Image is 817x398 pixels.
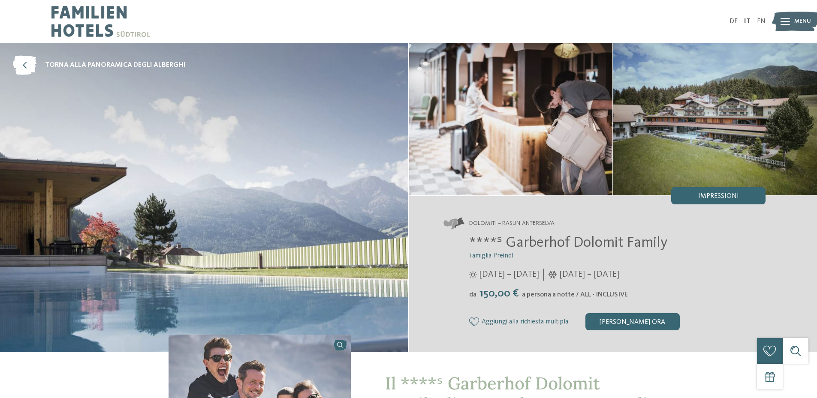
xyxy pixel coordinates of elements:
span: Famiglia Preindl [469,252,513,259]
img: Hotel Dolomit Family Resort Garberhof ****ˢ [613,43,817,195]
span: Impressioni [698,193,739,200]
a: torna alla panoramica degli alberghi [13,56,186,75]
span: Aggiungi alla richiesta multipla [482,318,568,326]
span: [DATE] – [DATE] [479,269,539,281]
a: EN [757,18,766,25]
i: Orari d'apertura inverno [548,271,557,278]
span: Dolomiti – Rasun-Anterselva [469,219,555,228]
img: Il family hotel ad Anterselva: un paradiso naturale [409,43,613,195]
i: Orari d'apertura estate [469,271,477,278]
span: da [469,291,476,298]
span: 150,00 € [477,288,521,299]
span: Menu [794,17,811,26]
span: torna alla panoramica degli alberghi [45,60,186,70]
div: [PERSON_NAME] ora [585,313,680,330]
a: DE [730,18,738,25]
span: a persona a notte / ALL - INCLUSIVE [522,291,628,298]
a: IT [744,18,751,25]
span: [DATE] – [DATE] [559,269,619,281]
span: ****ˢ Garberhof Dolomit Family [469,235,667,250]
